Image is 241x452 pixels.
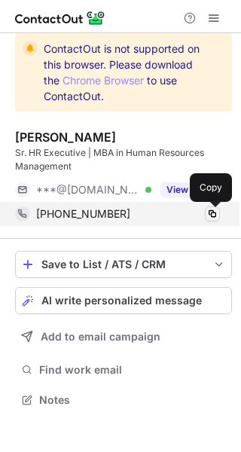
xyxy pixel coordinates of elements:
button: Add to email campaign [15,323,232,350]
button: Find work email [15,359,232,380]
img: ContactOut v5.3.10 [15,9,105,27]
button: save-profile-one-click [15,251,232,278]
span: [PHONE_NUMBER] [36,207,130,221]
span: ***@[DOMAIN_NAME] [36,183,140,197]
div: Sr. HR Executive | MBA in Human Resources Management [15,146,232,173]
span: Notes [39,393,226,407]
a: Chrome Browser [63,74,144,87]
span: ContactOut is not supported on this browser. Please download the to use ContactOut. [44,41,205,104]
span: AI write personalized message [41,295,202,307]
div: Save to List / ATS / CRM [41,258,206,270]
img: warning [23,41,38,56]
button: Reveal Button [160,182,220,197]
button: Notes [15,389,232,411]
div: [PERSON_NAME] [15,130,116,145]
span: Find work email [39,363,226,377]
span: Add to email campaign [41,331,160,343]
button: AI write personalized message [15,287,232,314]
